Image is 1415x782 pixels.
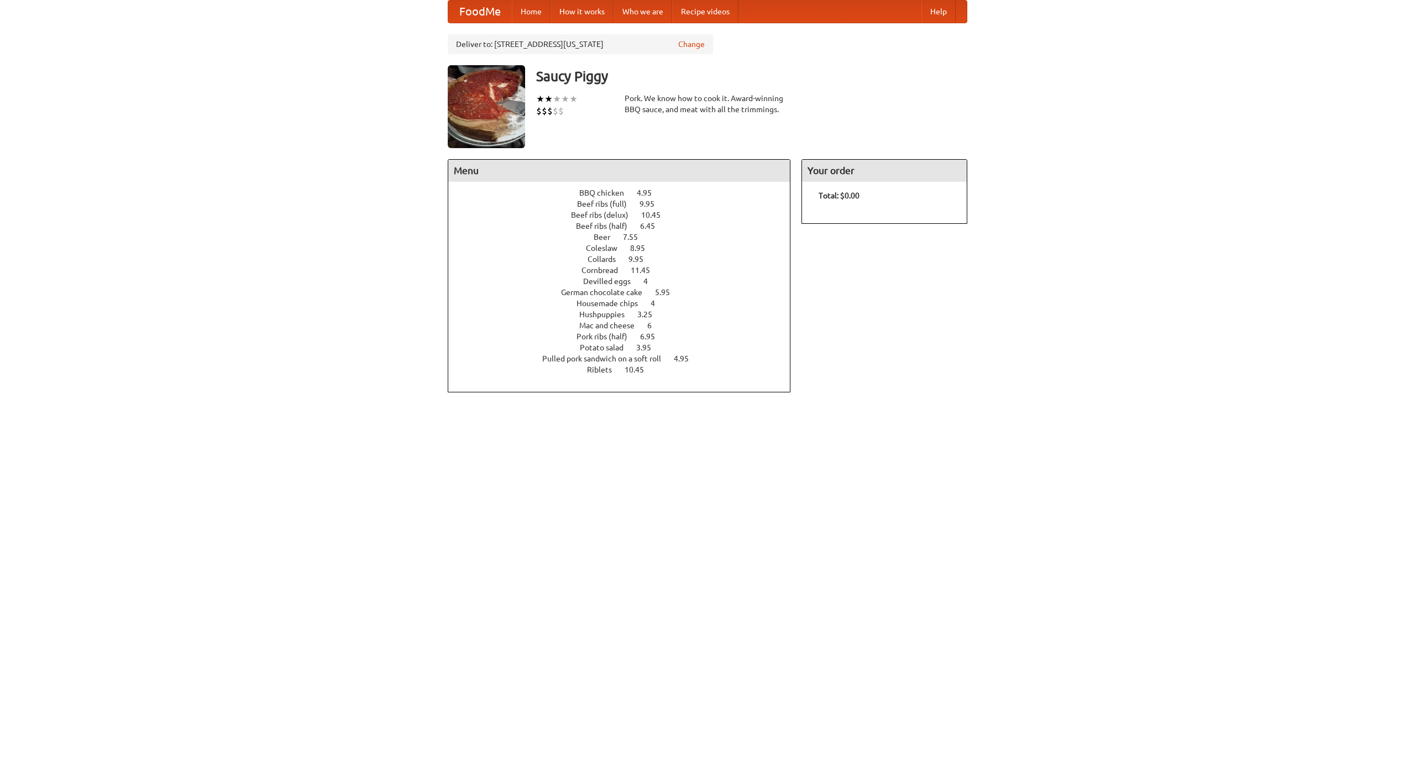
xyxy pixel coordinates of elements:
h3: Saucy Piggy [536,65,967,87]
span: 3.95 [636,343,662,352]
span: Devilled eggs [583,277,642,286]
span: Beer [594,233,621,242]
span: Coleslaw [586,244,628,253]
b: Total: $0.00 [819,191,860,200]
li: $ [542,105,547,117]
li: $ [547,105,553,117]
span: Pork ribs (half) [577,332,638,341]
a: Housemade chips 4 [577,299,675,308]
h4: Menu [448,160,790,182]
a: Beer 7.55 [594,233,658,242]
span: Mac and cheese [579,321,646,330]
a: How it works [551,1,614,23]
a: Devilled eggs 4 [583,277,668,286]
span: Beef ribs (full) [577,200,638,208]
span: 6 [647,321,663,330]
li: ★ [561,93,569,105]
a: Riblets 10.45 [587,365,664,374]
div: Pork. We know how to cook it. Award-winning BBQ sauce, and meat with all the trimmings. [625,93,790,115]
span: Cornbread [581,266,629,275]
li: ★ [544,93,553,105]
span: 10.45 [625,365,655,374]
a: FoodMe [448,1,512,23]
a: Cornbread 11.45 [581,266,670,275]
a: Who we are [614,1,672,23]
li: ★ [553,93,561,105]
a: Beef ribs (full) 9.95 [577,200,675,208]
span: 4.95 [674,354,700,363]
span: 4 [651,299,666,308]
span: 7.55 [623,233,649,242]
a: BBQ chicken 4.95 [579,188,672,197]
span: 3.25 [637,310,663,319]
a: Beef ribs (delux) 10.45 [571,211,681,219]
a: Beef ribs (half) 6.45 [576,222,675,230]
a: Potato salad 3.95 [580,343,672,352]
a: Home [512,1,551,23]
span: 8.95 [630,244,656,253]
span: 4 [643,277,659,286]
span: Riblets [587,365,623,374]
div: Deliver to: [STREET_ADDRESS][US_STATE] [448,34,713,54]
a: Change [678,39,705,50]
span: 5.95 [655,288,681,297]
li: ★ [536,93,544,105]
span: Housemade chips [577,299,649,308]
li: $ [558,105,564,117]
span: 9.95 [628,255,654,264]
img: angular.jpg [448,65,525,148]
span: 6.45 [640,222,666,230]
a: Hushpuppies 3.25 [579,310,673,319]
span: 11.45 [631,266,661,275]
span: Hushpuppies [579,310,636,319]
h4: Your order [802,160,967,182]
a: Coleslaw 8.95 [586,244,665,253]
span: 9.95 [640,200,665,208]
span: 6.95 [640,332,666,341]
span: German chocolate cake [561,288,653,297]
a: Collards 9.95 [588,255,664,264]
span: BBQ chicken [579,188,635,197]
span: Pulled pork sandwich on a soft roll [542,354,672,363]
span: Potato salad [580,343,635,352]
span: Beef ribs (half) [576,222,638,230]
li: $ [536,105,542,117]
a: Help [921,1,956,23]
li: ★ [569,93,578,105]
a: Recipe videos [672,1,738,23]
a: German chocolate cake 5.95 [561,288,690,297]
span: 4.95 [637,188,663,197]
a: Pork ribs (half) 6.95 [577,332,675,341]
span: Collards [588,255,627,264]
a: Mac and cheese 6 [579,321,672,330]
a: Pulled pork sandwich on a soft roll 4.95 [542,354,709,363]
li: $ [553,105,558,117]
span: Beef ribs (delux) [571,211,640,219]
span: 10.45 [641,211,672,219]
